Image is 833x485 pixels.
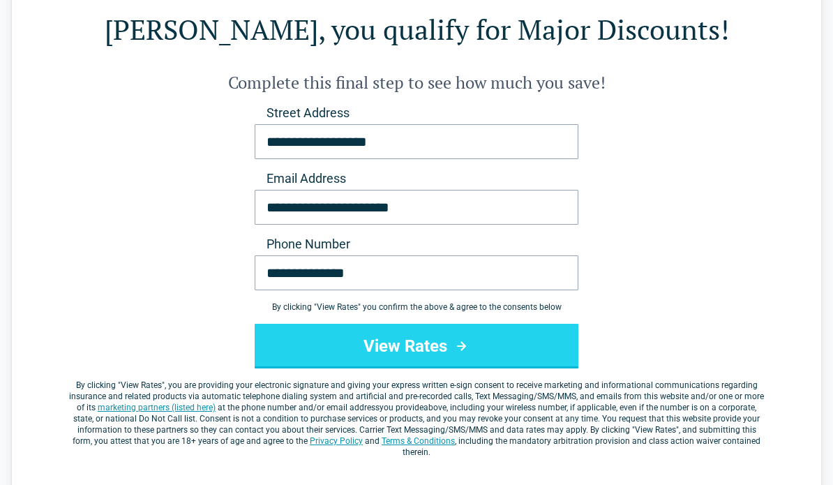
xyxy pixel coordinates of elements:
label: By clicking " ", you are providing your electronic signature and giving your express written e-si... [68,380,765,458]
label: Phone Number [255,236,578,253]
div: By clicking " View Rates " you confirm the above & agree to the consents below [255,301,578,313]
span: View Rates [121,380,162,390]
h1: [PERSON_NAME], you qualify for Major Discounts! [68,10,765,49]
label: Email Address [255,170,578,187]
label: Street Address [255,105,578,121]
a: marketing partners (listed here) [98,403,216,412]
button: View Rates [255,324,578,368]
a: Privacy Policy [310,436,363,446]
h2: Complete this final step to see how much you save! [68,71,765,94]
a: Terms & Conditions [382,436,455,446]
